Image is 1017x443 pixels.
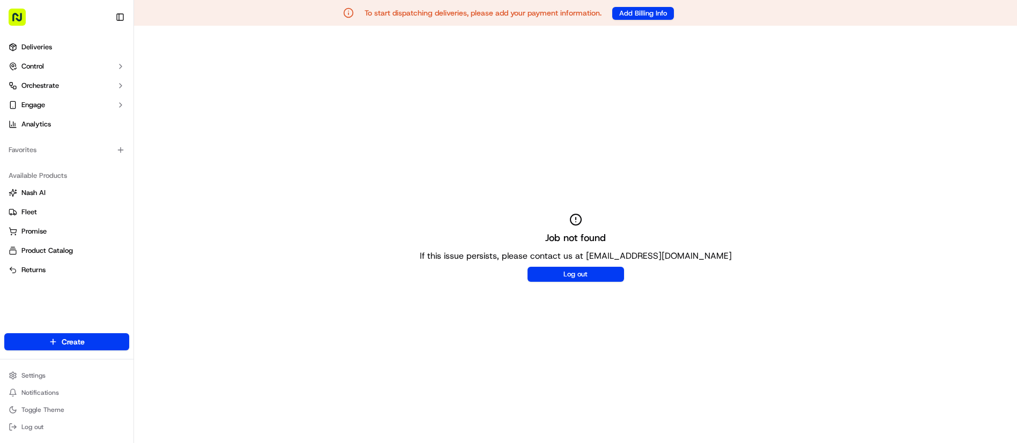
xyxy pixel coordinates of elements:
[545,230,606,245] h2: Job not found
[4,385,129,400] button: Notifications
[9,207,125,217] a: Fleet
[21,371,46,380] span: Settings
[4,116,129,133] a: Analytics
[9,246,125,256] a: Product Catalog
[528,267,624,282] button: Log out
[62,336,85,347] span: Create
[21,265,46,275] span: Returns
[4,368,129,383] button: Settings
[9,227,125,236] a: Promise
[4,419,129,434] button: Log out
[21,62,44,71] span: Control
[21,81,59,91] span: Orchestrate
[21,227,47,236] span: Promise
[4,167,129,184] div: Available Products
[4,184,129,201] button: Nash AI
[21,406,64,414] span: Toggle Theme
[21,207,37,217] span: Fleet
[4,204,129,221] button: Fleet
[4,261,129,279] button: Returns
[21,423,43,431] span: Log out
[21,42,52,52] span: Deliveries
[9,188,125,198] a: Nash AI
[21,246,73,256] span: Product Catalog
[4,39,129,56] a: Deliveries
[365,7,602,18] p: To start dispatching deliveries, please add your payment information.
[4,141,129,159] div: Favorites
[4,242,129,259] button: Product Catalog
[420,250,732,262] p: If this issue persists, please contact us at [EMAIL_ADDRESS][DOMAIN_NAME]
[21,100,45,110] span: Engage
[21,188,46,198] span: Nash AI
[21,119,51,129] span: Analytics
[4,96,129,114] button: Engage
[4,77,129,94] button: Orchestrate
[612,7,674,20] button: Add Billing Info
[4,58,129,75] button: Control
[4,223,129,240] button: Promise
[4,333,129,350] button: Create
[9,265,125,275] a: Returns
[4,402,129,417] button: Toggle Theme
[21,388,59,397] span: Notifications
[612,6,674,20] a: Add Billing Info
